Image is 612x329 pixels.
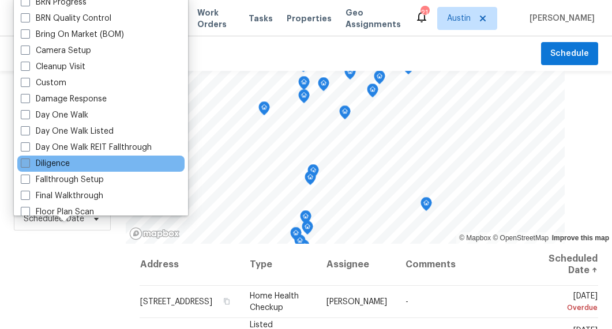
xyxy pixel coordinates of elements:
[21,13,111,24] label: BRN Quality Control
[140,244,241,286] th: Address
[21,77,66,89] label: Custom
[126,71,565,244] canvas: Map
[459,234,491,242] a: Mapbox
[129,227,180,240] a: Mapbox homepage
[294,235,306,252] div: Map marker
[21,45,91,56] label: Camera Setup
[300,210,311,228] div: Map marker
[302,221,313,239] div: Map marker
[305,171,316,189] div: Map marker
[420,197,432,215] div: Map marker
[287,13,332,24] span: Properties
[396,244,534,286] th: Comments
[525,13,595,24] span: [PERSON_NAME]
[406,298,408,306] span: -
[258,101,270,119] div: Map marker
[307,164,319,182] div: Map marker
[344,66,356,84] div: Map marker
[221,296,231,307] button: Copy Address
[21,93,107,105] label: Damage Response
[541,42,598,66] button: Schedule
[21,61,85,73] label: Cleanup Visit
[197,7,235,30] span: Work Orders
[534,244,598,286] th: Scheduled Date ↑
[21,109,88,121] label: Day One Walk
[21,158,70,169] label: Diligence
[21,126,114,137] label: Day One Walk Listed
[339,105,351,123] div: Map marker
[140,298,212,306] span: [STREET_ADDRESS]
[249,14,273,22] span: Tasks
[318,77,329,95] div: Map marker
[543,292,598,313] span: [DATE]
[298,240,310,258] div: Map marker
[374,70,385,88] div: Map marker
[298,76,310,94] div: Map marker
[326,298,387,306] span: [PERSON_NAME]
[24,213,84,225] span: Scheduled Date
[21,190,103,202] label: Final Walkthrough
[367,84,378,101] div: Map marker
[447,13,471,24] span: Austin
[21,174,104,186] label: Fallthrough Setup
[21,142,152,153] label: Day One Walk REIT Fallthrough
[543,302,598,313] div: Overdue
[550,47,589,61] span: Schedule
[346,7,401,30] span: Geo Assignments
[250,292,299,312] span: Home Health Checkup
[420,7,429,18] div: 21
[290,227,302,245] div: Map marker
[493,234,549,242] a: OpenStreetMap
[317,244,396,286] th: Assignee
[241,244,317,286] th: Type
[552,234,609,242] a: Improve this map
[298,89,310,107] div: Map marker
[21,206,94,218] label: Floor Plan Scan
[21,29,124,40] label: Bring On Market (BOM)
